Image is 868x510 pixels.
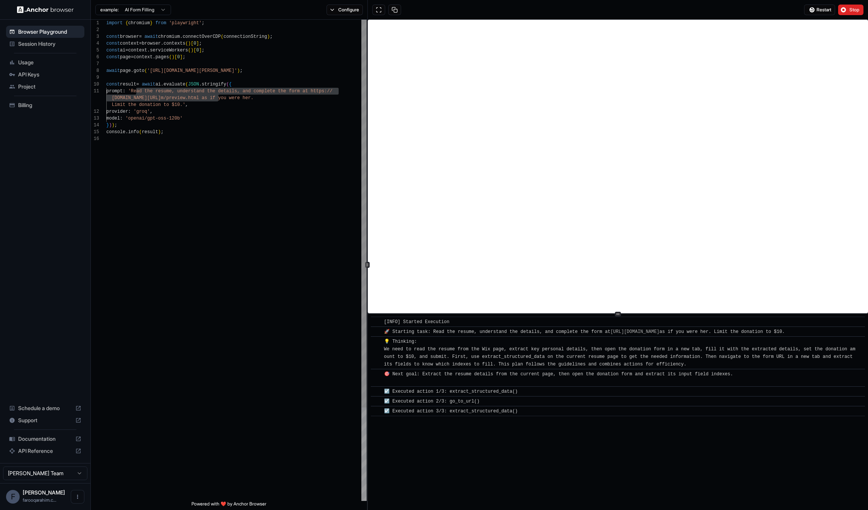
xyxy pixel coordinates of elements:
span: Project [18,83,81,90]
div: Browser Playground [6,26,84,38]
span: Farooq Rahim [23,489,65,496]
div: Session History [6,38,84,50]
button: Stop [838,5,863,15]
span: Schedule a demo [18,404,72,412]
span: Stop [849,7,860,13]
div: Schedule a demo [6,402,84,414]
span: farooqarahim.c@gmail.com [23,497,56,503]
span: Session History [18,40,81,48]
button: Copy session ID [388,5,401,15]
span: Usage [18,59,81,66]
button: Open menu [71,490,84,504]
div: API Keys [6,68,84,81]
img: Anchor Logo [17,6,74,13]
button: Restart [804,5,835,15]
button: Open in full screen [372,5,385,15]
span: Browser Playground [18,28,81,36]
span: Documentation [18,435,72,443]
div: Documentation [6,433,84,445]
span: Support [18,417,72,424]
span: example: [100,7,119,13]
span: API Keys [18,71,81,78]
div: API Reference [6,445,84,457]
div: Billing [6,99,84,111]
span: API Reference [18,447,72,455]
div: Project [6,81,84,93]
div: Usage [6,56,84,68]
div: F [6,490,20,504]
div: Support [6,414,84,426]
button: Configure [327,5,363,15]
span: Restart [817,7,831,13]
span: Billing [18,101,81,109]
